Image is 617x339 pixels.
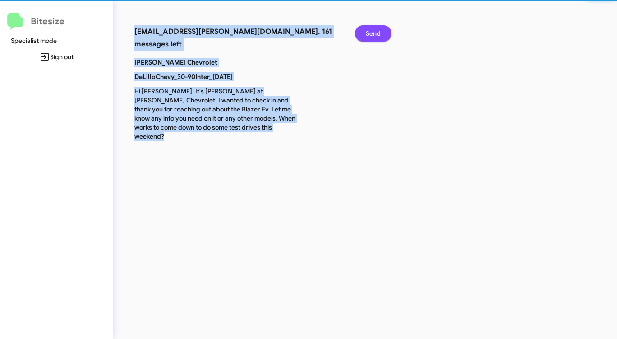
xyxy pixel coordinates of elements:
[134,25,341,51] h3: [EMAIL_ADDRESS][PERSON_NAME][DOMAIN_NAME]. 161 messages left
[366,25,381,42] span: Send
[134,73,233,81] b: DeLilloChevy_30-90Inter_[DATE]
[355,25,391,42] button: Send
[134,58,217,66] b: [PERSON_NAME] Chevrolet
[7,49,106,65] span: Sign out
[128,87,304,141] p: Hi [PERSON_NAME]! It's [PERSON_NAME] at [PERSON_NAME] Chevrolet. I wanted to check in and thank y...
[7,13,64,30] a: Bitesize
